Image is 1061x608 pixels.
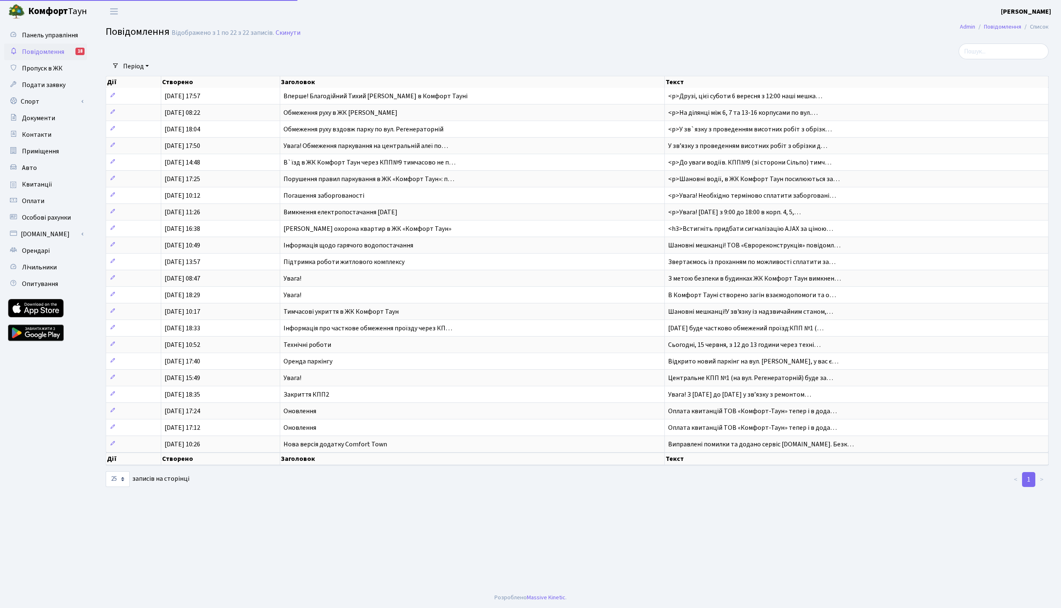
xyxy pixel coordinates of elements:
[527,593,565,602] a: Massive Kinetic
[668,241,841,250] span: Шановні мешканці! ТОВ «Єврореконструкція» повідомл…
[165,440,200,449] span: [DATE] 10:26
[22,163,37,172] span: Авто
[165,241,200,250] span: [DATE] 10:49
[165,257,200,266] span: [DATE] 13:57
[22,31,78,40] span: Панель управління
[668,440,854,449] span: Виправлені помилки та додано сервіс [DOMAIN_NAME]. Безк…
[4,176,87,193] a: Квитанції
[22,246,50,255] span: Орендарі
[22,279,58,288] span: Опитування
[283,174,454,184] span: Порушення правил паркування в ЖК «Комфорт Таун»: п…
[665,76,1049,88] th: Текст
[22,114,55,123] span: Документи
[283,423,316,432] span: Оновлення
[283,340,331,349] span: Технічні роботи
[283,241,413,250] span: Інформація щодо гарячого водопостачання
[165,357,200,366] span: [DATE] 17:40
[283,307,399,316] span: Тимчасові укриття в ЖК Комфорт Таун
[668,340,821,349] span: Сьогодні, 15 червня, з 12 до 13 години через техні…
[668,108,818,117] span: <p>На ділянці між 6, 7 та 13-16 корпусами по вул.…
[668,407,837,416] span: Оплата квитанцій ТОВ «Комфорт-Таун» тепер і в дода…
[283,141,448,150] span: Увага! Обмеження паркування на центральній алеї по…
[4,77,87,93] a: Подати заявку
[4,160,87,176] a: Авто
[283,191,364,200] span: Погашення заборгованості
[165,340,200,349] span: [DATE] 10:52
[668,141,827,150] span: У звʼязку з проведенням висотних робіт з обрізки д…
[165,307,200,316] span: [DATE] 10:17
[22,130,51,139] span: Контакти
[165,224,200,233] span: [DATE] 16:38
[75,48,85,55] div: 18
[283,92,468,101] span: Вперше! Благодійний Тихий [PERSON_NAME] в Комфорт Тауні
[165,208,200,217] span: [DATE] 11:26
[165,141,200,150] span: [DATE] 17:50
[1021,22,1049,31] li: Список
[283,274,301,283] span: Увага!
[4,276,87,292] a: Опитування
[668,191,836,200] span: <p>Увага! Необхідно терміново сплатити заборговані…
[165,423,200,432] span: [DATE] 17:12
[120,59,152,73] a: Період
[165,158,200,167] span: [DATE] 14:48
[4,143,87,160] a: Приміщення
[165,291,200,300] span: [DATE] 18:29
[161,76,280,88] th: Створено
[668,125,832,134] span: <p>У зв`язку з проведенням висотних робіт з обрізк…
[165,191,200,200] span: [DATE] 10:12
[28,5,87,19] span: Таун
[280,453,665,465] th: Заголовок
[165,108,200,117] span: [DATE] 08:22
[668,324,824,333] span: [DATE] буде частково обмежений проїзд:КПП №1 (…
[165,92,200,101] span: [DATE] 17:57
[22,213,71,222] span: Особові рахунки
[668,158,831,167] span: <p>До уваги водіїв. КПП№9 (зі сторони Сільпо) тимч…
[22,180,52,189] span: Квитанції
[668,357,838,366] span: Відкрито новий паркінг на вул. [PERSON_NAME], у вас є…
[165,407,200,416] span: [DATE] 17:24
[165,274,200,283] span: [DATE] 08:47
[283,108,397,117] span: Обмеження руху в ЖК [PERSON_NAME]
[668,423,837,432] span: Оплата квитанцій ТОВ «Комфорт-Таун» тепер і в дода…
[668,307,833,316] span: Шановні мешканці!У зв'язку із надзвичайним станом,…
[165,373,200,383] span: [DATE] 15:49
[959,44,1049,59] input: Пошук...
[106,24,170,39] span: Повідомлення
[22,263,57,272] span: Лічильники
[283,158,455,167] span: В`їзд в ЖК Комфорт Таун через КПП№9 тимчасово не п…
[22,196,44,206] span: Оплати
[283,440,387,449] span: Нова версія додатку Comfort Town
[494,593,567,602] div: Розроблено .
[4,259,87,276] a: Лічильники
[665,453,1049,465] th: Текст
[22,147,59,156] span: Приміщення
[283,407,316,416] span: Оновлення
[4,126,87,143] a: Контакти
[106,453,161,465] th: Дії
[165,174,200,184] span: [DATE] 17:25
[668,208,801,217] span: <p>Увага! [DATE] з 9:00 до 18:00 в корп. 4, 5,…
[668,274,841,283] span: З метою безпеки в будинках ЖК Комфорт Таун вимкнен…
[172,29,274,37] div: Відображено з 1 по 22 з 22 записів.
[984,22,1021,31] a: Повідомлення
[161,453,280,465] th: Створено
[165,390,200,399] span: [DATE] 18:35
[8,3,25,20] img: logo.png
[1001,7,1051,17] a: [PERSON_NAME]
[106,471,130,487] select: записів на сторінці
[668,257,836,266] span: Звертаємось із проханням по можливості сплатити за…
[22,80,65,90] span: Подати заявку
[283,125,443,134] span: Обмеження руху вздовж парку по вул. Регенераторній
[4,226,87,242] a: [DOMAIN_NAME]
[960,22,975,31] a: Admin
[668,291,836,300] span: В Комфорт Тауні створено загін взаємодопомоги та о…
[668,92,822,101] span: <p>Друзі, цієї суботи 6 вересня з 12:00 наші мешка…
[165,324,200,333] span: [DATE] 18:33
[4,27,87,44] a: Панель управління
[283,324,452,333] span: Інформація про часткове обмеження проїзду через КП…
[947,18,1061,36] nav: breadcrumb
[28,5,68,18] b: Комфорт
[4,44,87,60] a: Повідомлення18
[276,29,300,37] a: Скинути
[283,373,301,383] span: Увага!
